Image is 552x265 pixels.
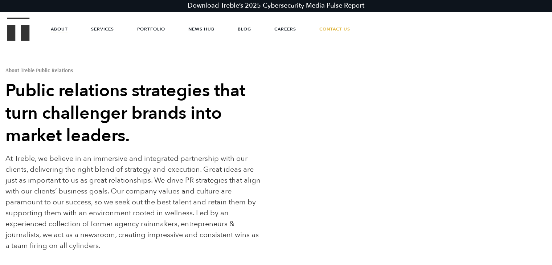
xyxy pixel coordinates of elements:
[274,18,296,40] a: Careers
[238,18,251,40] a: Blog
[7,18,29,40] a: Treble Homepage
[5,68,263,73] h1: About Treble Public Relations
[137,18,165,40] a: Portfolio
[319,18,350,40] a: Contact Us
[5,79,263,147] h2: Public relations strategies that turn challenger brands into market leaders.
[7,17,30,41] img: Treble logo
[188,18,214,40] a: News Hub
[51,18,68,40] a: About
[5,153,263,251] p: At Treble, we believe in an immersive and integrated partnership with our clients, delivering the...
[91,18,114,40] a: Services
